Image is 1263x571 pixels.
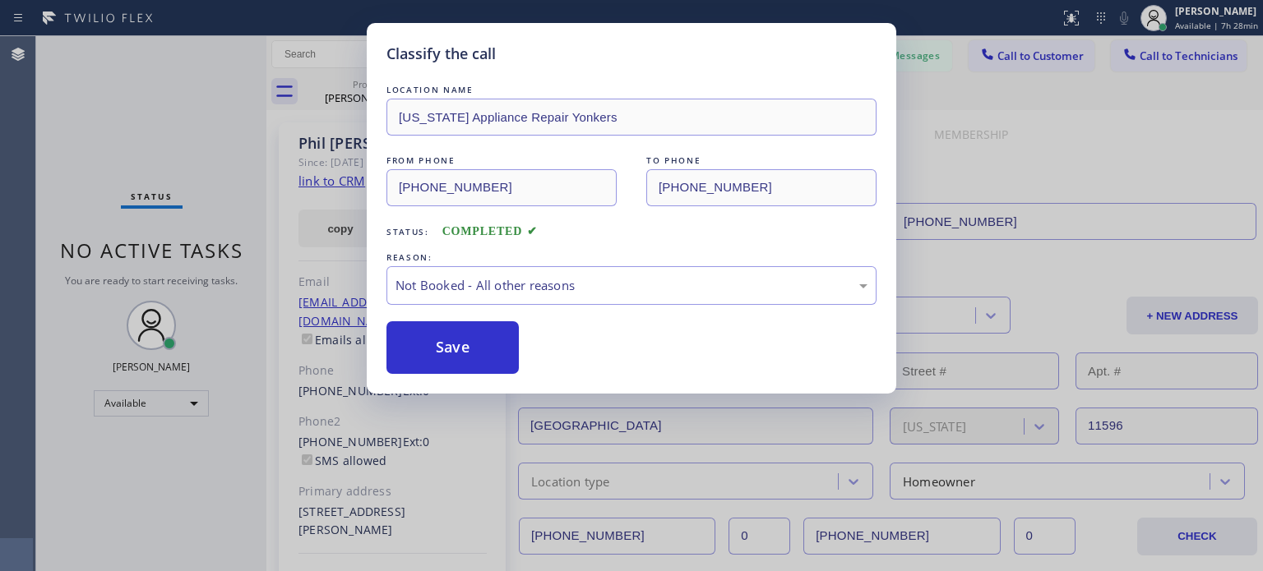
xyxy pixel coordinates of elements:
[386,43,496,65] h5: Classify the call
[646,169,877,206] input: To phone
[442,225,538,237] span: COMPLETED
[386,81,877,99] div: LOCATION NAME
[386,169,617,206] input: From phone
[646,152,877,169] div: TO PHONE
[386,152,617,169] div: FROM PHONE
[396,276,867,295] div: Not Booked - All other reasons
[386,321,519,374] button: Save
[386,226,429,237] span: Status:
[386,249,877,266] div: REASON:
